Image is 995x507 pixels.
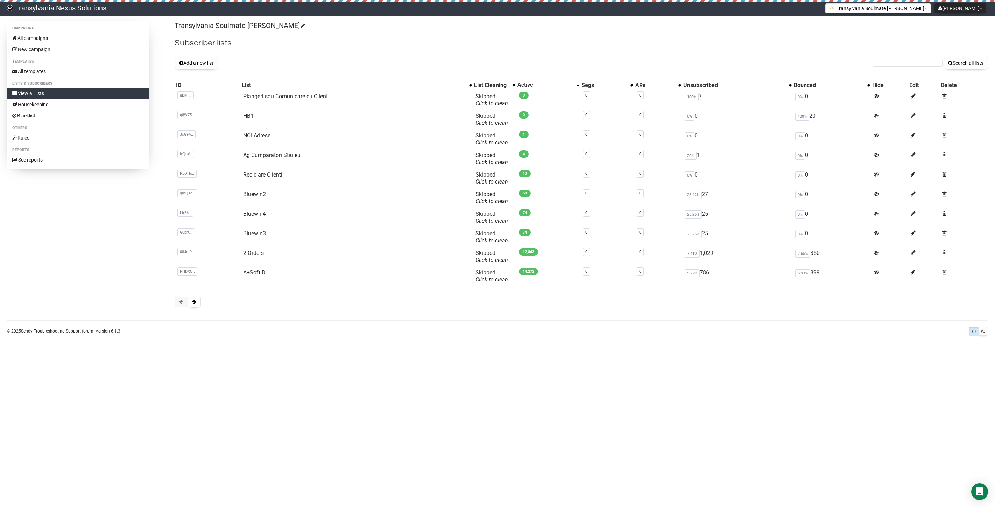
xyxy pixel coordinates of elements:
[475,159,508,165] a: Click to clean
[795,113,809,121] span: 100%
[685,191,702,199] span: 28.42%
[519,92,529,99] span: 0
[475,171,508,185] span: Skipped
[519,131,529,138] span: 1
[682,80,793,90] th: Unsubscribed: No sort applied, activate to apply an ascending sort
[7,327,120,335] p: © 2025 | | | Version 6.1.3
[176,82,239,89] div: ID
[792,227,871,247] td: 0
[792,90,871,110] td: 0
[585,93,587,98] a: 0
[519,150,529,158] span: 4
[475,257,508,263] a: Click to clean
[243,171,282,178] a: Reciclare Clienti
[175,57,218,69] button: Add a new list
[516,80,580,90] th: Active: Ascending sort applied, activate to apply a descending sort
[685,132,694,140] span: 0%
[475,113,508,126] span: Skipped
[971,483,988,500] div: Open Intercom Messenger
[795,250,810,258] span: 2.65%
[7,99,149,110] a: Housekeeping
[585,230,587,235] a: 0
[240,80,473,90] th: List: No sort applied, activate to apply an ascending sort
[7,24,149,33] li: Campaigns
[475,217,508,224] a: Click to clean
[795,230,805,238] span: 0%
[475,210,508,224] span: Skipped
[475,132,508,146] span: Skipped
[908,80,939,90] th: Edit: No sort applied, sorting is disabled
[175,80,240,90] th: ID: No sort applied, sorting is disabled
[639,113,641,117] a: 0
[792,80,871,90] th: Bounced: No sort applied, activate to apply an ascending sort
[585,191,587,195] a: 0
[7,33,149,44] a: All campaigns
[243,269,265,276] a: A+Soft B
[639,152,641,156] a: 0
[909,82,938,89] div: Edit
[682,129,793,149] td: 0
[34,329,65,334] a: Troubleshooting
[475,139,508,146] a: Click to clean
[825,3,931,13] button: Transylvania Soulmate [PERSON_NAME]
[475,230,508,244] span: Skipped
[66,329,93,334] a: Support forum
[580,80,634,90] th: Segs: No sort applied, activate to apply an ascending sort
[243,230,266,237] a: Bluewin3
[792,110,871,129] td: 20
[682,110,793,129] td: 0
[685,269,700,277] span: 5.22%
[177,267,197,276] span: PHDXQ..
[7,154,149,165] a: See reports
[519,248,538,256] span: 12,863
[519,209,531,216] span: 74
[585,250,587,254] a: 0
[475,250,508,263] span: Skipped
[795,152,805,160] span: 0%
[639,230,641,235] a: 0
[585,210,587,215] a: 0
[7,132,149,143] a: Rules
[682,208,793,227] td: 25
[585,269,587,274] a: 0
[685,250,700,258] span: 7.41%
[792,188,871,208] td: 0
[473,80,516,90] th: List Cleaning: No sort applied, activate to apply an ascending sort
[939,80,988,90] th: Delete: No sort applied, sorting is disabled
[934,3,986,13] button: [PERSON_NAME]
[177,91,194,99] span: aBkjF..
[792,149,871,169] td: 0
[7,88,149,99] a: View all lists
[639,210,641,215] a: 0
[794,82,864,89] div: Bounced
[242,82,466,89] div: List
[795,191,805,199] span: 0%
[639,191,641,195] a: 0
[475,100,508,107] a: Click to clean
[682,266,793,286] td: 786
[243,152,301,158] a: Ag Cumparatori Stiu eu
[177,130,196,138] span: JcG9A..
[792,266,871,286] td: 899
[21,329,33,334] a: Sendy
[517,81,573,88] div: Active
[682,90,793,110] td: 7
[685,210,702,219] span: 25.25%
[7,124,149,132] li: Others
[519,190,531,197] span: 68
[792,129,871,149] td: 0
[177,248,196,256] span: 08Jm9..
[685,230,702,238] span: 25.25%
[635,82,675,89] div: ARs
[475,237,508,244] a: Click to clean
[585,113,587,117] a: 0
[634,80,682,90] th: ARs: No sort applied, activate to apply an ascending sort
[682,149,793,169] td: 1
[475,120,508,126] a: Click to clean
[177,209,193,217] span: LirF6..
[475,198,508,205] a: Click to clean
[175,21,304,30] a: Transylvania Soulmate [PERSON_NAME]
[243,93,328,100] a: Plangeri sau Comunicare cu Client
[243,191,266,198] a: Bluewin2
[585,132,587,137] a: 0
